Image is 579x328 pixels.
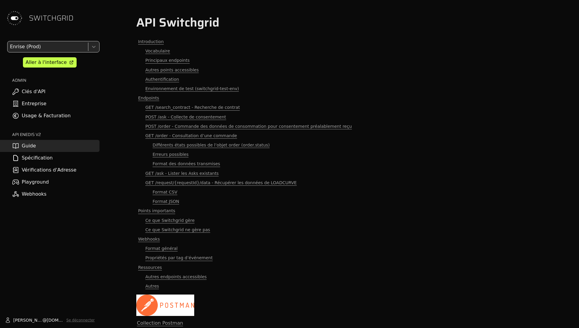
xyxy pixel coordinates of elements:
span: Autres endpoints accessibles [145,274,207,280]
span: Autres [145,283,159,289]
a: Ressources [136,263,545,272]
a: Environnement de test (switchgrid-test-env) [136,84,545,93]
span: GET /ask - Lister les Asks existants [145,171,219,176]
span: Format CSV [153,189,177,195]
a: Autres [136,282,545,291]
span: Format JSON [153,199,179,204]
span: POST /ask - Collecte de consentement [145,114,226,120]
span: Ressources [138,265,162,270]
span: Webhooks [138,236,160,242]
span: Endpoints [138,95,159,101]
span: GET /search_contract - Recherche de contrat [145,105,240,110]
a: Vocabulaire [136,46,545,56]
span: @ [43,317,47,323]
a: Erreurs possibles [136,150,545,159]
span: Format des données transmises [153,161,220,167]
span: GET /request/{requestId}/data - Récupérer les données de LOADCURVE [145,180,297,186]
span: Ce que Switchgrid ne gère pas [145,227,210,233]
a: Collection Postman [137,320,183,326]
a: GET /ask - Lister les Asks existants [136,169,545,178]
span: Vocabulaire [145,48,170,54]
span: [PERSON_NAME].marcilhacy [13,317,43,323]
a: Autres endpoints accessibles [136,272,545,282]
a: Format des données transmises [136,159,545,169]
a: Format général [136,244,545,253]
a: Endpoints [136,93,545,103]
span: Propriétés par tag d’événement [145,255,213,261]
a: Différents états possibles de l’objet order (order.status) [136,140,545,150]
span: Autres points accessibles [145,67,199,73]
h2: API ENEDIS v2 [12,131,100,137]
img: notion image [136,295,194,316]
a: GET /search_contract - Recherche de contrat [136,103,545,112]
button: Se déconnecter [66,318,95,323]
span: Principaux endpoints [145,58,190,63]
a: GET /request/{requestId}/data - Récupérer les données de LOADCURVE [136,178,545,188]
img: Switchgrid Logo [5,8,24,28]
span: Format général [145,246,178,251]
span: POST /order - Commande des données de consommation pour consentement préalablement reçu [145,124,352,129]
a: POST /ask - Collecte de consentement [136,112,545,122]
a: Autres points accessibles [136,65,545,75]
span: Ce que Switchgrid gère [145,218,195,223]
a: Format CSV [136,188,545,197]
a: Propriétés par tag d’événement [136,253,545,263]
a: Format JSON [136,197,545,206]
a: Principaux endpoints [136,56,545,65]
span: Points importants [138,208,175,214]
h1: API Switchgrid [136,15,545,30]
h2: ADMIN [12,77,100,83]
a: Authentification [136,75,545,84]
a: Ce que Switchgrid ne gère pas [136,225,545,235]
a: POST /order - Commande des données de consommation pour consentement préalablement reçu [136,122,545,131]
a: Points importants [136,206,545,216]
span: GET /order - Consultation d’une commande [145,133,237,139]
span: SWITCHGRID [29,13,74,23]
span: Erreurs possibles [153,152,188,157]
div: Aller à l'interface [26,59,67,66]
span: Introduction [138,39,164,45]
a: Introduction [136,37,545,46]
a: Aller à l'interface [23,57,77,68]
span: Environnement de test (switchgrid-test-env) [145,86,239,92]
a: Ce que Switchgrid gère [136,216,545,225]
span: [DOMAIN_NAME] [47,317,64,323]
span: Différents états possibles de l’objet order (order.status) [153,142,270,148]
span: Authentification [145,77,179,82]
a: GET /order - Consultation d’une commande [136,131,545,140]
a: Webhooks [136,235,545,244]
